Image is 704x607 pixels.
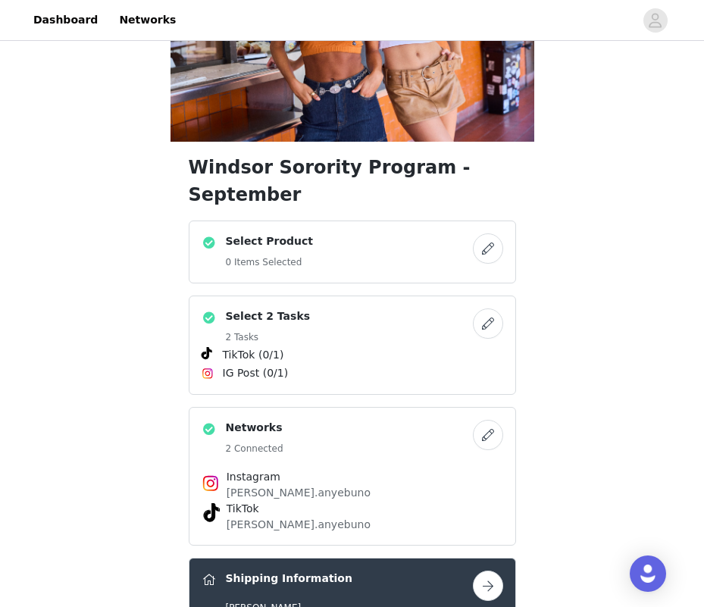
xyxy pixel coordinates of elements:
[24,3,107,37] a: Dashboard
[202,474,220,493] img: Instagram Icon
[189,407,516,546] div: Networks
[227,485,478,501] p: [PERSON_NAME].anyebuno
[189,296,516,395] div: Select 2 Tasks
[226,233,314,249] h4: Select Product
[189,221,516,283] div: Select Product
[648,8,662,33] div: avatar
[226,420,283,436] h4: Networks
[226,330,311,344] h5: 2 Tasks
[227,517,478,533] p: [PERSON_NAME].anyebuno
[110,3,185,37] a: Networks
[226,308,311,324] h4: Select 2 Tasks
[189,154,516,208] h1: Windsor Sorority Program - September
[630,555,666,592] div: Open Intercom Messenger
[202,368,214,380] img: Instagram Icon
[223,347,284,363] span: TikTok (0/1)
[223,365,289,381] span: IG Post (0/1)
[226,442,283,455] h5: 2 Connected
[227,469,478,485] h4: Instagram
[226,571,352,587] h4: Shipping Information
[226,255,314,269] h5: 0 Items Selected
[227,501,478,517] h4: TikTok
